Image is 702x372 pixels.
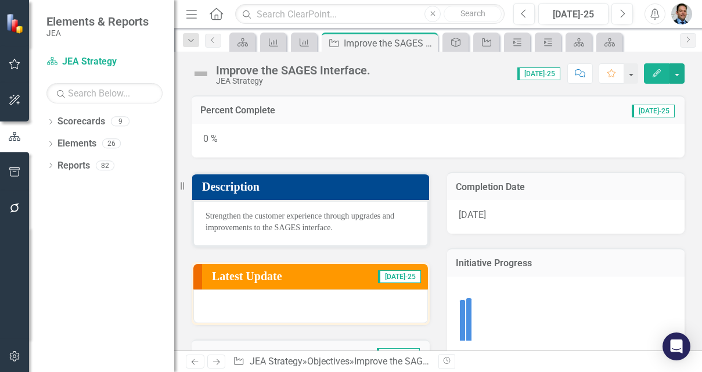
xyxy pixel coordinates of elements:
div: Improve the SAGES Interface. [216,64,370,77]
path: Jun-25, 60. Initiative Progress. [459,299,465,341]
small: JEA [46,28,149,38]
div: » » [233,355,429,369]
span: [DATE]-25 [632,105,675,117]
h3: Latest Update [212,270,341,282]
span: [DATE]-25 [377,348,420,361]
a: Reports [57,159,90,173]
h3: Last Updated [200,349,323,360]
span: [DATE] [459,209,486,220]
h3: Description [202,180,423,193]
path: Jul-25, 62. Initiative Progress. [466,298,471,341]
span: [DATE]-25 [517,67,560,80]
div: 0 % [192,124,685,158]
img: Christopher Barrett [671,3,692,24]
div: [DATE]-25 [542,8,604,22]
input: Search ClearPoint... [235,4,505,24]
a: JEA Strategy [46,55,163,69]
h3: Percent Complete [200,105,499,116]
a: Scorecards [57,115,105,128]
span: Strengthen the customer experience through upgrades and improvements to the SAGES interface. [206,212,394,232]
div: Improve the SAGES Interface. [344,36,435,51]
h3: Completion Date [456,182,676,192]
svg: Interactive chart [459,285,669,344]
div: Chart. Highcharts interactive chart. [459,285,674,344]
a: Elements [57,137,96,151]
input: Search Below... [46,83,163,103]
div: 26 [102,139,121,149]
a: Objectives [307,356,350,367]
div: 9 [111,117,129,127]
span: [DATE]-25 [378,270,421,283]
img: Not Defined [192,65,210,83]
span: Elements & Reports [46,15,149,28]
div: Improve the SAGES Interface. [354,356,474,367]
button: Search [444,6,502,22]
div: Open Intercom Messenger [663,332,690,360]
h3: Initiative Progress [456,258,676,269]
div: JEA Strategy [216,77,370,85]
button: [DATE]-25 [538,3,609,24]
div: 82 [96,160,114,170]
a: JEA Strategy [250,356,303,367]
span: Search [460,9,485,18]
img: ClearPoint Strategy [6,13,26,34]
